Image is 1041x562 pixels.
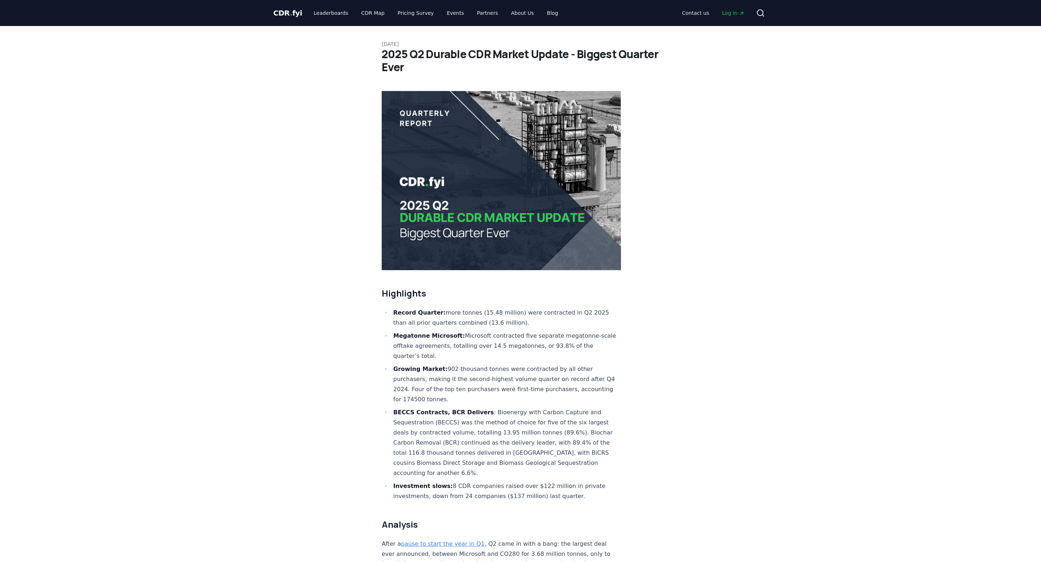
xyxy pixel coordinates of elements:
[382,40,659,48] p: [DATE]
[541,7,564,20] a: Blog
[273,8,302,18] a: CDR.fyi
[441,7,470,20] a: Events
[391,481,621,501] li: 8 CDR companies raised over $122 million in private investments, down from 24 companies ($137 mil...
[393,483,453,489] strong: Investment slows:
[290,9,292,17] span: .
[676,7,750,20] nav: Main
[401,540,484,547] a: pause to start the year in Q1
[393,332,465,339] strong: Megatonne Microsoft:
[716,7,750,20] a: Log in
[393,409,494,416] strong: BECCS Contracts, BCR Delivers
[391,308,621,328] li: more tonnes (15.48 million) were contracted in Q2 2025 than all prior quarters combined (13.6 mil...
[273,9,302,17] span: CDR fyi
[382,48,659,74] h1: 2025 Q2 Durable CDR Market Update - Biggest Quarter Ever
[382,288,621,299] h2: Highlights
[391,364,621,405] li: 902 thousand tonnes were contracted by all other purchasers, making it the second-highest volume ...
[382,91,621,270] img: blog post image
[391,331,621,361] li: Microsoft contracted five separate megatonne-scale offtake agreements, totalling over 14.5 megato...
[393,309,446,316] strong: Record Quarter:
[308,7,564,20] nav: Main
[392,7,440,20] a: Pricing Survey
[505,7,540,20] a: About Us
[471,7,504,20] a: Partners
[393,366,447,372] strong: Growing Market:
[356,7,390,20] a: CDR Map
[308,7,354,20] a: Leaderboards
[382,519,621,530] h2: Analysis
[722,9,745,17] span: Log in
[391,407,621,478] li: : Bioenergy with Carbon Capture and Sequestration (BECCS) was the method of choice for five of th...
[676,7,715,20] a: Contact us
